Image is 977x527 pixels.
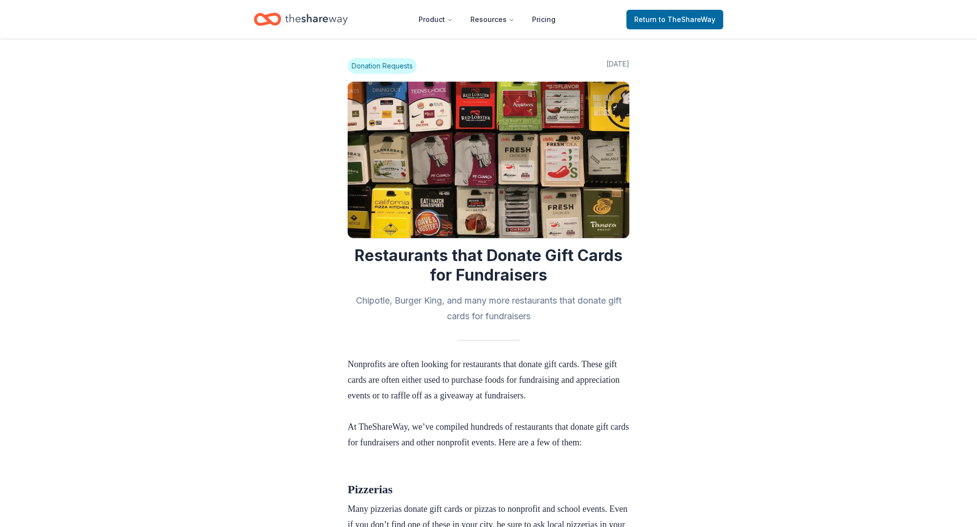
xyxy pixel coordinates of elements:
[348,246,629,285] h1: Restaurants that Donate Gift Cards for Fundraisers
[659,15,715,23] span: to TheShareWay
[524,10,563,29] a: Pricing
[348,482,629,497] h2: Pizzerias
[626,10,723,29] a: Returnto TheShareWay
[411,10,461,29] button: Product
[348,58,417,74] span: Donation Requests
[411,8,563,31] nav: Main
[348,82,629,238] img: Image for Restaurants that Donate Gift Cards for Fundraisers
[606,58,629,74] span: [DATE]
[254,8,348,31] a: Home
[463,10,522,29] button: Resources
[634,14,715,25] span: Return
[348,356,629,450] p: Nonprofits are often looking for restaurants that donate gift cards. These gift cards are often e...
[348,293,629,324] h2: Chipotle, Burger King, and many more restaurants that donate gift cards for fundraisers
